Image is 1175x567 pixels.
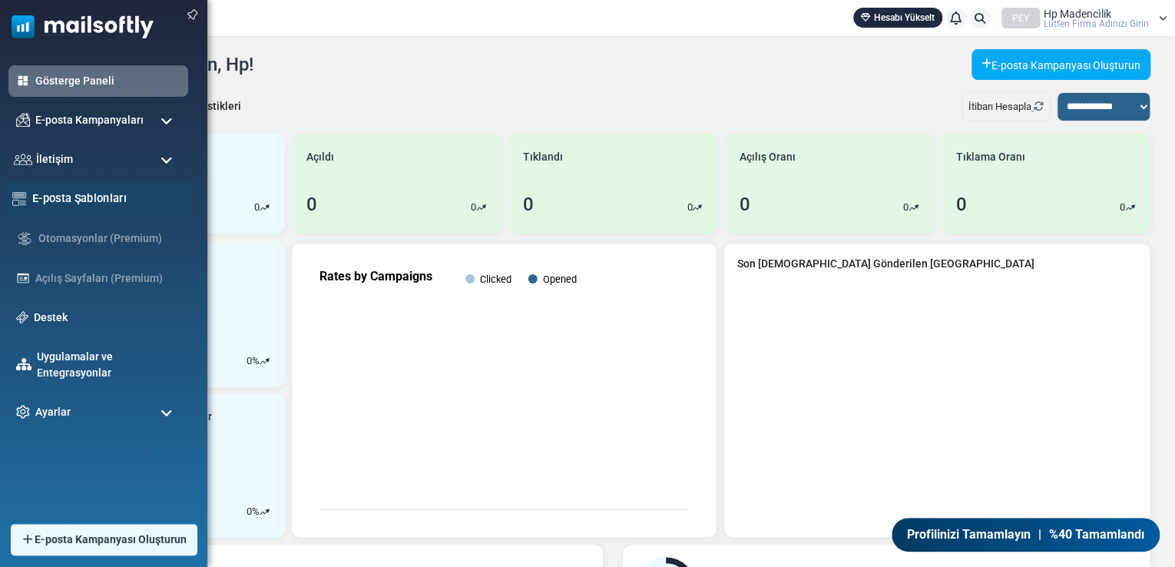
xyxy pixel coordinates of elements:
font: İletişim [36,153,73,165]
font: E-posta Kampanyaları [35,114,144,126]
font: E-posta Şablonları [32,191,127,204]
a: E-posta Şablonları [32,190,184,207]
img: workflow.svg [16,230,33,247]
a: Profilinizi Tamamlayın | %40 Tamamlandı [890,518,1160,552]
a: Destek [34,310,180,326]
font: 0 [247,355,252,366]
font: 0 [1120,201,1125,213]
font: Hesabı Yükselt [874,12,935,23]
font: 0 [903,201,909,213]
font: 0 [955,194,966,215]
font: % [252,355,260,366]
font: E-posta Kampanyası Oluşturun [991,59,1140,71]
img: email-templates-icon.svg [12,191,27,206]
font: 0 [471,201,476,213]
font: %40 Tamamlandı [1049,527,1145,542]
font: E-posta Kampanyası Oluşturun [35,533,187,545]
text: Opened [542,274,576,285]
img: support-icon.svg [16,311,28,323]
font: Gösterge Paneli [35,75,114,87]
font: Son [DEMOGRAPHIC_DATA] Gönderilen [GEOGRAPHIC_DATA] [736,257,1034,270]
a: Gösterge Paneli [35,73,180,89]
font: Tıklandı [523,151,563,163]
font: 0 [247,506,252,517]
text: Clicked [480,274,511,285]
img: contacts-icon.svg [14,154,32,164]
font: Açılış Oranı [739,151,795,163]
font: Destek [34,311,68,323]
font: PEY [1012,13,1029,24]
svg: Kampanyalara Göre Fiyatlar [304,256,704,525]
a: Uygulamalar ve Entegrasyonlar [37,349,180,381]
font: Profilinizi Tamamlayın [905,527,1031,542]
font: Lütfen Firma Adınızı Girin [1044,18,1149,29]
img: dashboard-icon-active.svg [16,74,30,88]
font: Açıldı [306,151,334,163]
font: 0 [739,194,750,215]
font: İtibarı Hesapla [968,101,1031,112]
img: landing_pages.svg [16,271,30,285]
a: Hesabı Yükselt [853,8,942,28]
font: 0 [306,194,317,215]
font: | [1038,527,1041,542]
font: 0 [254,201,260,213]
a: İstatistikleri Yenile [1031,101,1044,112]
img: settings-icon.svg [16,405,30,419]
font: 0 [687,201,692,213]
font: Tıklama Oranı [955,151,1024,163]
font: % [252,506,260,517]
font: 0 [523,194,534,215]
font: Hp Madenci̇lik [1044,8,1111,20]
a: Son [DEMOGRAPHIC_DATA] Gönderilen [GEOGRAPHIC_DATA] [736,256,1137,272]
img: campaigns-icon.png [16,113,30,127]
font: Ayarlar [35,406,71,418]
font: Uygulamalar ve Entegrasyonlar [37,350,113,379]
text: Rates by Campaigns [319,269,432,283]
a: PEY Hp Madenci̇lik Lütfen Firma Adınızı Girin [1001,8,1167,28]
